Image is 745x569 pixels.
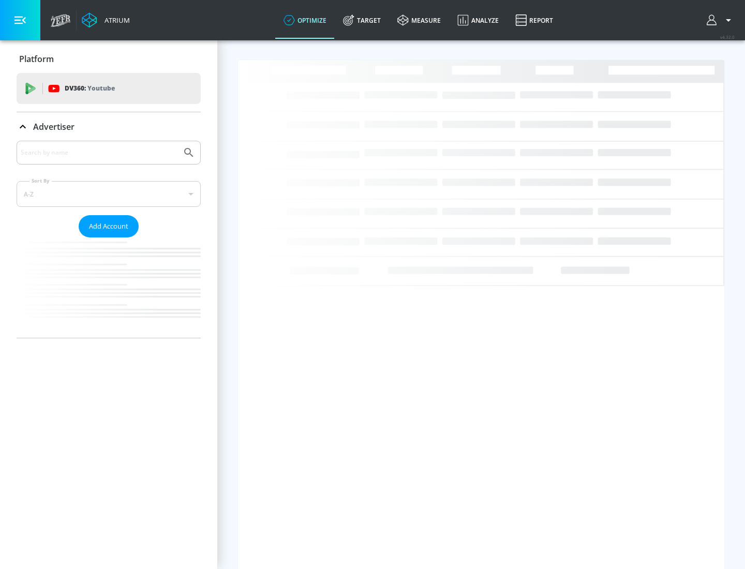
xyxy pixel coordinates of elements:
[21,146,177,159] input: Search by name
[275,2,335,39] a: optimize
[17,141,201,338] div: Advertiser
[17,181,201,207] div: A-Z
[87,83,115,94] p: Youtube
[100,16,130,25] div: Atrium
[17,237,201,338] nav: list of Advertiser
[17,73,201,104] div: DV360: Youtube
[507,2,561,39] a: Report
[65,83,115,94] p: DV360:
[79,215,139,237] button: Add Account
[17,112,201,141] div: Advertiser
[19,53,54,65] p: Platform
[89,220,128,232] span: Add Account
[720,34,735,40] span: v 4.32.0
[17,44,201,73] div: Platform
[82,12,130,28] a: Atrium
[33,121,74,132] p: Advertiser
[449,2,507,39] a: Analyze
[389,2,449,39] a: measure
[29,177,52,184] label: Sort By
[335,2,389,39] a: Target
